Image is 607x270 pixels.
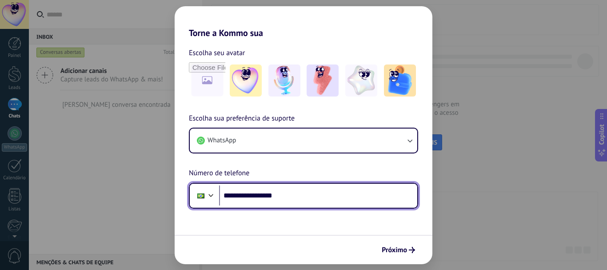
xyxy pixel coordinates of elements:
span: Próximo [382,247,407,253]
span: WhatsApp [208,136,236,145]
h2: Torne a Kommo sua [175,6,432,38]
img: -3.jpeg [307,64,339,97]
span: Escolha seu avatar [189,47,245,59]
img: -4.jpeg [345,64,377,97]
button: WhatsApp [190,129,417,153]
img: -1.jpeg [230,64,262,97]
img: -2.jpeg [268,64,300,97]
span: Escolha sua preferência de suporte [189,113,295,125]
span: Número de telefone [189,168,249,179]
img: -5.jpeg [384,64,416,97]
div: Brazil: + 55 [192,186,209,205]
button: Próximo [378,242,419,258]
